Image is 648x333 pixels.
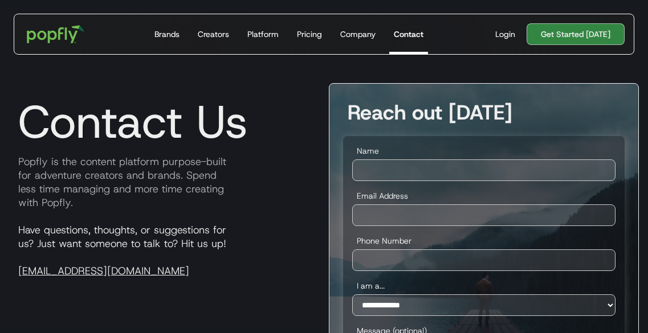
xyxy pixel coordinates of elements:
label: Email Address [352,190,616,202]
div: Platform [247,28,279,40]
a: Creators [193,14,234,54]
a: [EMAIL_ADDRESS][DOMAIN_NAME] [18,264,189,278]
a: Pricing [292,14,327,54]
div: Pricing [297,28,322,40]
a: Platform [243,14,283,54]
p: Have questions, thoughts, or suggestions for us? Just want someone to talk to? Hit us up! [9,223,320,278]
div: Contact [394,28,423,40]
a: Company [336,14,380,54]
h1: Contact Us [9,94,248,149]
label: Phone Number [352,235,616,246]
div: Brands [154,28,180,40]
label: I am a... [352,280,616,291]
a: Brands [150,14,184,54]
a: Login [491,28,520,40]
div: Creators [198,28,229,40]
a: Get Started [DATE] [527,23,625,45]
p: Popfly is the content platform purpose-built for adventure creators and brands. Spend less time m... [9,155,320,209]
a: Contact [389,14,428,54]
div: Company [340,28,376,40]
strong: Reach out [DATE] [348,98,512,126]
a: home [19,17,92,51]
label: Name [352,145,616,157]
div: Login [495,28,515,40]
